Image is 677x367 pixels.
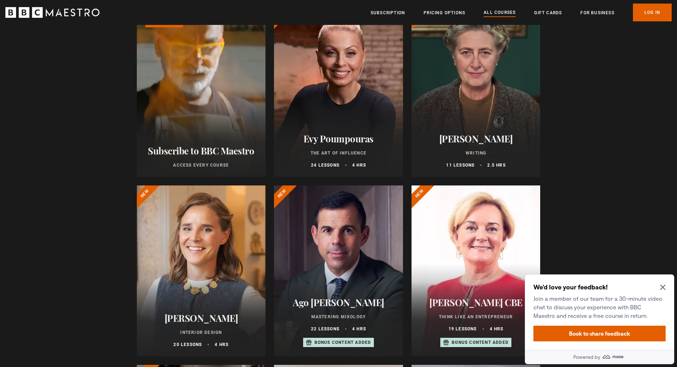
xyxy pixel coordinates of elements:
a: Log In [633,4,672,21]
p: 4 hrs [490,326,504,332]
a: Evy Poumpouras The Art of Influence 24 lessons 4 hrs New [274,6,403,177]
h2: We'd love your feedback! [11,11,141,20]
p: 4 hrs [352,326,366,332]
p: 20 lessons [173,341,202,348]
p: Bonus content added [452,339,509,346]
svg: BBC Maestro [5,7,100,18]
p: The Art of Influence [283,150,394,156]
a: For business [580,9,614,16]
p: 11 lessons [446,162,474,168]
p: Mastering Mixology [283,314,394,320]
a: Ago [PERSON_NAME] Mastering Mixology 22 lessons 4 hrs Bonus content added New [274,185,403,356]
p: Join a member of our team for a 30-minute video chat to discuss your experience with BBC Maestro ... [11,23,141,48]
h2: [PERSON_NAME] CBE [420,297,532,308]
p: 4 hrs [215,341,229,348]
p: 22 lessons [311,326,339,332]
h2: Evy Poumpouras [283,133,394,144]
h2: [PERSON_NAME] [420,133,532,144]
a: Gift Cards [534,9,562,16]
nav: Primary [371,4,672,21]
a: Pricing Options [424,9,465,16]
a: All Courses [484,9,516,17]
a: [PERSON_NAME] CBE Think Like an Entrepreneur 19 lessons 4 hrs Bonus content added New [412,185,541,356]
p: Interior Design [145,329,257,336]
a: Subscription [371,9,405,16]
p: Writing [420,150,532,156]
button: Book to share feedback [11,54,144,70]
button: Close Maze Prompt [138,13,144,19]
a: [PERSON_NAME] Interior Design 20 lessons 4 hrs New [137,185,266,356]
h2: [PERSON_NAME] [145,313,257,324]
a: [PERSON_NAME] Writing 11 lessons 2.5 hrs New [412,6,541,177]
p: 19 lessons [448,326,477,332]
p: 2.5 hrs [487,162,505,168]
p: Bonus content added [315,339,371,346]
p: 4 hrs [352,162,366,168]
p: 24 lessons [311,162,339,168]
h2: Ago [PERSON_NAME] [283,297,394,308]
p: Think Like an Entrepreneur [420,314,532,320]
div: Optional study invitation [3,3,152,93]
a: Powered by maze [3,78,152,93]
